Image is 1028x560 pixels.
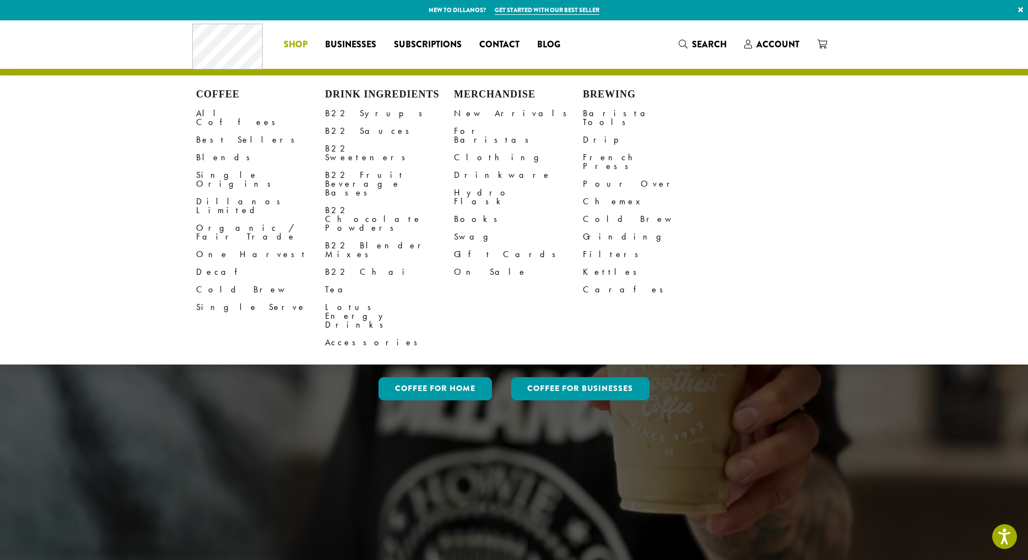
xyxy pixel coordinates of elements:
a: Decaf [196,263,325,281]
a: Accessories [325,334,454,351]
h4: Merchandise [454,89,583,101]
a: On Sale [454,263,583,281]
a: Single Origins [196,166,325,193]
h4: Drink Ingredients [325,89,454,101]
a: Kettles [583,263,712,281]
a: B22 Chocolate Powders [325,202,454,237]
a: B22 Sauces [325,122,454,140]
a: Books [454,210,583,228]
a: New Arrivals [454,105,583,122]
a: Blends [196,149,325,166]
span: Subscriptions [394,38,462,52]
a: Best Sellers [196,131,325,149]
a: Chemex [583,193,712,210]
span: Businesses [325,38,376,52]
a: Cold Brew [583,210,712,228]
a: Filters [583,246,712,263]
a: Hydro Flask [454,184,583,210]
a: Organic / Fair Trade [196,219,325,246]
a: Barista Tools [583,105,712,131]
a: Dillanos Limited [196,193,325,219]
a: Clothing [454,149,583,166]
a: One Harvest [196,246,325,263]
a: B22 Sweeteners [325,140,454,166]
span: Contact [479,38,520,52]
a: Drinkware [454,166,583,184]
h4: Brewing [583,89,712,101]
a: B22 Syrups [325,105,454,122]
a: Drip [583,131,712,149]
a: French Press [583,149,712,175]
a: Get started with our best seller [495,6,599,15]
a: Cold Brew [196,281,325,298]
a: Lotus Energy Drinks [325,298,454,334]
a: Pour Over [583,175,712,193]
span: Search [692,38,727,51]
a: All Coffees [196,105,325,131]
a: Grinding [583,228,712,246]
a: Single Serve [196,298,325,316]
h4: Coffee [196,89,325,101]
a: Tea [325,281,454,298]
a: Gift Cards [454,246,583,263]
a: B22 Fruit Beverage Bases [325,166,454,202]
a: Coffee For Businesses [511,377,650,400]
span: Account [756,38,799,51]
a: B22 Chai [325,263,454,281]
a: Search [670,35,735,53]
a: B22 Blender Mixes [325,237,454,263]
a: Coffee for Home [378,377,492,400]
a: For Baristas [454,122,583,149]
span: Blog [537,38,560,52]
a: Swag [454,228,583,246]
span: Shop [284,38,307,52]
a: Carafes [583,281,712,298]
a: Shop [275,36,316,53]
